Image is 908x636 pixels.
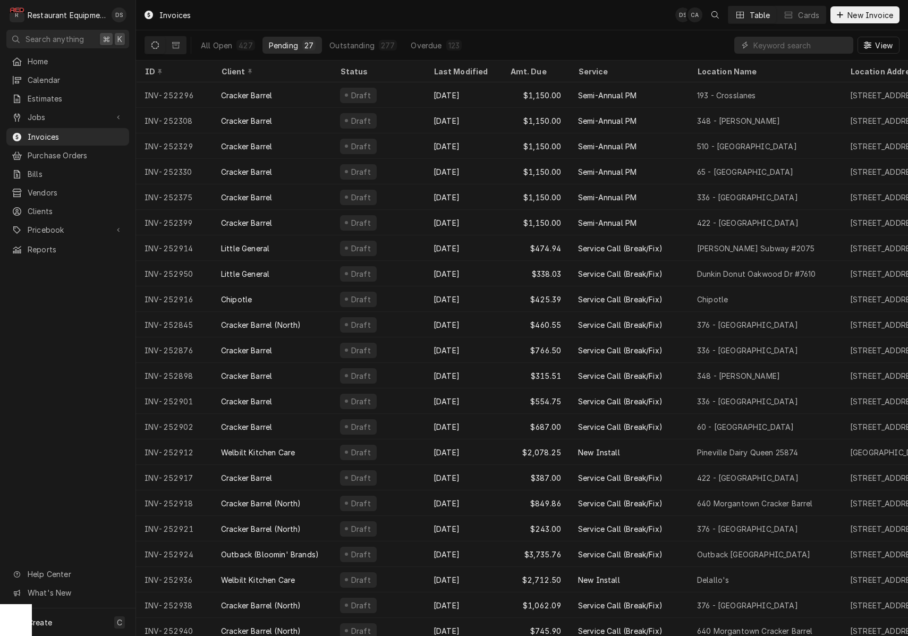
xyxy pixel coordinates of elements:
[221,294,252,305] div: Chipotle
[578,268,663,279] div: Service Call (Break/Fix)
[425,108,502,133] div: [DATE]
[502,159,570,184] div: $1,150.00
[28,112,108,123] span: Jobs
[697,115,780,126] div: 348 - [PERSON_NAME]
[221,370,272,381] div: Cracker Barrel
[136,108,213,133] div: INV-252308
[26,33,84,45] span: Search anything
[502,592,570,618] div: $1,062.09
[502,388,570,414] div: $554.75
[697,370,780,381] div: 348 - [PERSON_NAME]
[28,244,124,255] span: Reports
[117,617,122,628] span: C
[502,541,570,567] div: $3,735.76
[221,600,301,611] div: Cracker Barrel (North)
[697,192,798,203] div: 336 - [GEOGRAPHIC_DATA]
[578,66,678,77] div: Service
[350,192,372,203] div: Draft
[502,337,570,363] div: $766.50
[6,108,129,126] a: Go to Jobs
[448,40,460,51] div: 123
[304,40,313,51] div: 27
[201,40,232,51] div: All Open
[578,345,663,356] div: Service Call (Break/Fix)
[578,421,663,433] div: Service Call (Break/Fix)
[136,541,213,567] div: INV-252924
[329,40,375,51] div: Outstanding
[221,574,295,586] div: Welbilt Kitchen Care
[502,465,570,490] div: $387.00
[10,7,24,22] div: Restaurant Equipment Diagnostics's Avatar
[697,66,831,77] div: Location Name
[381,40,395,51] div: 277
[697,141,797,152] div: 510 - [GEOGRAPHIC_DATA]
[269,40,298,51] div: Pending
[688,7,702,22] div: CA
[136,363,213,388] div: INV-252898
[697,217,799,228] div: 422 - [GEOGRAPHIC_DATA]
[578,243,663,254] div: Service Call (Break/Fix)
[28,150,124,161] span: Purchase Orders
[350,447,372,458] div: Draft
[425,388,502,414] div: [DATE]
[340,66,414,77] div: Status
[136,286,213,312] div: INV-252916
[350,243,372,254] div: Draft
[136,388,213,414] div: INV-252901
[136,312,213,337] div: INV-252845
[6,184,129,201] a: Vendors
[350,268,372,279] div: Draft
[28,131,124,142] span: Invoices
[221,141,272,152] div: Cracker Barrel
[136,210,213,235] div: INV-252399
[697,294,728,305] div: Chipotle
[425,516,502,541] div: [DATE]
[697,90,756,101] div: 193 - Crosslanes
[502,108,570,133] div: $1,150.00
[578,549,663,560] div: Service Call (Break/Fix)
[6,584,129,601] a: Go to What's New
[425,541,502,567] div: [DATE]
[350,396,372,407] div: Draft
[350,319,372,330] div: Draft
[578,141,637,152] div: Semi-Annual PM
[221,319,301,330] div: Cracker Barrel (North)
[425,82,502,108] div: [DATE]
[221,217,272,228] div: Cracker Barrel
[697,243,814,254] div: [PERSON_NAME] Subway #2075
[6,221,129,239] a: Go to Pricebook
[6,241,129,258] a: Reports
[28,10,106,21] div: Restaurant Equipment Diagnostics
[688,7,702,22] div: Chrissy Adams's Avatar
[350,472,372,484] div: Draft
[697,421,794,433] div: 60 - [GEOGRAPHIC_DATA]
[6,30,129,48] button: Search anything⌘K
[350,370,372,381] div: Draft
[221,90,272,101] div: Cracker Barrel
[6,147,129,164] a: Purchase Orders
[350,294,372,305] div: Draft
[136,490,213,516] div: INV-252918
[28,569,123,580] span: Help Center
[798,10,819,21] div: Cards
[697,345,798,356] div: 336 - [GEOGRAPHIC_DATA]
[697,396,798,407] div: 336 - [GEOGRAPHIC_DATA]
[425,210,502,235] div: [DATE]
[350,166,372,177] div: Draft
[350,549,372,560] div: Draft
[502,516,570,541] div: $243.00
[425,363,502,388] div: [DATE]
[578,472,663,484] div: Service Call (Break/Fix)
[578,600,663,611] div: Service Call (Break/Fix)
[502,184,570,210] div: $1,150.00
[425,465,502,490] div: [DATE]
[28,206,124,217] span: Clients
[697,319,798,330] div: 376 - [GEOGRAPHIC_DATA]
[425,439,502,465] div: [DATE]
[578,319,663,330] div: Service Call (Break/Fix)
[136,592,213,618] div: INV-252938
[425,184,502,210] div: [DATE]
[425,490,502,516] div: [DATE]
[6,202,129,220] a: Clients
[28,587,123,598] span: What's New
